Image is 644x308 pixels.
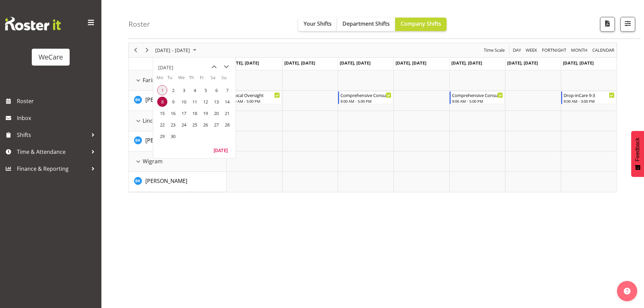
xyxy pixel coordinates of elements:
[222,85,232,95] span: Sunday, September 7, 2025
[483,46,505,54] span: Time Scale
[157,85,167,95] span: Monday, September 1, 2025
[154,46,199,54] button: September 08 - 14, 2025
[145,96,187,104] a: [PERSON_NAME]
[512,46,522,54] span: Day
[145,96,187,103] span: [PERSON_NAME]
[179,97,189,107] span: Wednesday, September 10, 2025
[179,85,189,95] span: Wednesday, September 3, 2025
[129,70,226,91] td: Faringdon resource
[145,177,187,185] a: [PERSON_NAME]
[227,91,282,104] div: Brian Ko"s event - Clinical Oversight Begin From Monday, September 8, 2025 at 9:00:00 AM GMT+12:0...
[525,46,538,54] span: Week
[178,74,189,85] th: We
[200,108,211,118] span: Friday, September 19, 2025
[592,46,615,54] span: calendar
[145,136,187,144] a: [PERSON_NAME]
[211,97,221,107] span: Saturday, September 13, 2025
[211,108,221,118] span: Saturday, September 20, 2025
[591,46,616,54] button: Month
[179,108,189,118] span: Wednesday, September 17, 2025
[342,20,390,27] span: Department Shifts
[564,92,615,98] div: Drop-inCare 9-3
[143,117,161,125] span: Lincoln
[200,120,211,130] span: Friday, September 26, 2025
[129,131,226,151] td: Brian Ko resource
[129,151,226,172] td: Wigram resource
[452,98,503,104] div: 9:00 AM - 5:00 PM
[17,164,88,174] span: Finance & Reporting
[168,131,178,141] span: Tuesday, September 30, 2025
[130,43,141,57] div: Previous
[168,85,178,95] span: Tuesday, September 2, 2025
[128,20,150,28] h4: Roster
[143,76,169,84] span: Faringdon
[209,145,232,155] button: Today
[154,46,191,54] span: [DATE] - [DATE]
[143,46,152,54] button: Next
[396,60,426,66] span: [DATE], [DATE]
[221,74,232,85] th: Su
[128,43,617,192] div: Timeline Week of September 8, 2025
[451,60,482,66] span: [DATE], [DATE]
[450,91,505,104] div: Brian Ko"s event - Comprehensive Consult 9-5 Begin From Friday, September 12, 2025 at 9:00:00 AM ...
[211,74,221,85] th: Sa
[624,288,630,294] img: help-xxl-2.png
[190,97,200,107] span: Thursday, September 11, 2025
[157,108,167,118] span: Monday, September 15, 2025
[168,120,178,130] span: Tuesday, September 23, 2025
[143,157,163,165] span: Wigram
[340,60,371,66] span: [DATE], [DATE]
[229,92,280,98] div: Clinical Oversight
[141,43,153,57] div: Next
[483,46,506,54] button: Time Scale
[131,46,140,54] button: Previous
[158,61,173,74] div: title
[563,60,594,66] span: [DATE], [DATE]
[395,18,447,31] button: Company Shifts
[200,97,211,107] span: Friday, September 12, 2025
[157,120,167,130] span: Monday, September 22, 2025
[570,46,589,54] button: Timeline Month
[168,97,178,107] span: Tuesday, September 9, 2025
[17,130,88,140] span: Shifts
[17,147,88,157] span: Time & Attendance
[512,46,522,54] button: Timeline Day
[304,20,332,27] span: Your Shifts
[570,46,588,54] span: Month
[211,85,221,95] span: Saturday, September 6, 2025
[39,52,63,62] div: WeCare
[631,131,644,177] button: Feedback - Show survey
[340,92,391,98] div: Comprehensive Consult 9-5
[5,17,61,30] img: Rosterit website logo
[541,46,568,54] button: Fortnight
[298,18,337,31] button: Your Shifts
[338,91,393,104] div: Brian Ko"s event - Comprehensive Consult 9-5 Begin From Wednesday, September 10, 2025 at 9:00:00 ...
[157,131,167,141] span: Monday, September 29, 2025
[190,85,200,95] span: Thursday, September 4, 2025
[167,74,178,85] th: Tu
[561,91,616,104] div: Brian Ko"s event - Drop-inCare 9-3 Begin From Sunday, September 14, 2025 at 9:00:00 AM GMT+12:00 ...
[168,108,178,118] span: Tuesday, September 16, 2025
[228,60,259,66] span: [DATE], [DATE]
[157,74,167,85] th: Mo
[190,108,200,118] span: Thursday, September 18, 2025
[17,96,98,106] span: Roster
[129,111,226,131] td: Lincoln resource
[401,20,441,27] span: Company Shifts
[222,120,232,130] span: Sunday, September 28, 2025
[222,97,232,107] span: Sunday, September 14, 2025
[17,113,98,123] span: Inbox
[190,120,200,130] span: Thursday, September 25, 2025
[600,17,615,32] button: Download a PDF of the roster according to the set date range.
[452,92,503,98] div: Comprehensive Consult 9-5
[189,74,200,85] th: Th
[337,18,395,31] button: Department Shifts
[211,120,221,130] span: Saturday, September 27, 2025
[340,98,391,104] div: 9:00 AM - 5:00 PM
[226,70,617,192] table: Timeline Week of September 8, 2025
[220,61,232,73] button: next month
[200,85,211,95] span: Friday, September 5, 2025
[157,97,167,107] span: Monday, September 8, 2025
